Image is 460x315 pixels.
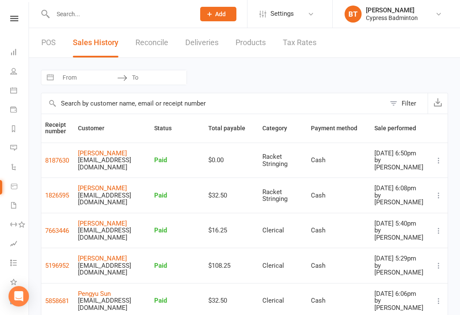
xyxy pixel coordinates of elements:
div: Paid [154,192,201,199]
div: Clerical [262,227,303,234]
div: Cash [311,262,367,269]
div: Paid [154,297,201,304]
a: Product Sales [10,178,29,197]
div: $32.50 [208,297,255,304]
div: [PERSON_NAME] [366,6,418,14]
span: Total payable [208,125,255,132]
a: [PERSON_NAME] [78,220,127,227]
a: [PERSON_NAME] [78,255,127,262]
div: Cash [311,297,367,304]
div: Paid [154,227,201,234]
a: POS [41,28,56,57]
span: Status [154,125,181,132]
a: What's New [10,273,29,292]
div: $32.50 [208,192,255,199]
div: Filter [402,98,416,109]
button: 5858681 [45,296,69,306]
div: [EMAIL_ADDRESS][DOMAIN_NAME] [78,297,147,311]
a: [PERSON_NAME] [78,149,127,157]
button: Interact with the calendar and add the check-in date for your trip. [43,70,58,85]
a: Reconcile [135,28,168,57]
div: Paid [154,262,201,269]
button: Status [154,123,181,133]
a: Products [236,28,266,57]
div: Paid [154,157,201,164]
div: [DATE] 5:40pm [374,220,426,227]
div: Cash [311,192,367,199]
input: Search by customer name, email or receipt number [41,93,385,114]
a: Payments [10,101,29,120]
button: Payment method [311,123,367,133]
button: Customer [78,123,114,133]
div: by [PERSON_NAME] [374,192,426,206]
div: Racket Stringing [262,189,303,203]
div: Racket Stringing [262,153,303,167]
div: by [PERSON_NAME] [374,297,426,311]
div: Cash [311,157,367,164]
button: Total payable [208,123,255,133]
a: Dashboard [10,43,29,63]
div: $16.25 [208,227,255,234]
div: [DATE] 6:08pm [374,185,426,192]
div: by [PERSON_NAME] [374,262,426,276]
span: Payment method [311,125,367,132]
span: Add [215,11,226,17]
span: Sale performed [374,125,425,132]
div: by [PERSON_NAME] [374,227,426,241]
th: Category [259,114,307,143]
div: $0.00 [208,157,255,164]
button: 5196952 [45,261,69,271]
a: [PERSON_NAME] [78,184,127,192]
div: [EMAIL_ADDRESS][DOMAIN_NAME] [78,262,147,276]
div: [EMAIL_ADDRESS][DOMAIN_NAME] [78,157,147,171]
a: Sales History [73,28,118,57]
div: $108.25 [208,262,255,269]
span: Settings [270,4,294,23]
button: 1826595 [45,190,69,200]
div: by [PERSON_NAME] [374,157,426,171]
a: Tax Rates [283,28,316,57]
div: [EMAIL_ADDRESS][DOMAIN_NAME] [78,227,147,241]
div: Open Intercom Messenger [9,286,29,306]
input: To [127,70,187,85]
div: Clerical [262,297,303,304]
button: Add [200,7,236,21]
input: Search... [50,8,189,20]
div: Clerical [262,262,303,269]
div: [DATE] 6:06pm [374,290,426,298]
div: [EMAIL_ADDRESS][DOMAIN_NAME] [78,192,147,206]
a: Deliveries [185,28,218,57]
button: Sale performed [374,123,425,133]
a: Reports [10,120,29,139]
a: Assessments [10,235,29,254]
button: Filter [385,93,428,114]
a: Pengyu Sun [78,290,111,298]
input: From [58,70,117,85]
div: Cypress Badminton [366,14,418,22]
a: Calendar [10,82,29,101]
span: Customer [78,125,114,132]
div: [DATE] 5:29pm [374,255,426,262]
a: People [10,63,29,82]
div: BT [345,6,362,23]
div: [DATE] 6:50pm [374,150,426,157]
div: Cash [311,227,367,234]
button: 7663446 [45,226,69,236]
th: Receipt number [41,114,74,143]
button: 8187630 [45,155,69,166]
